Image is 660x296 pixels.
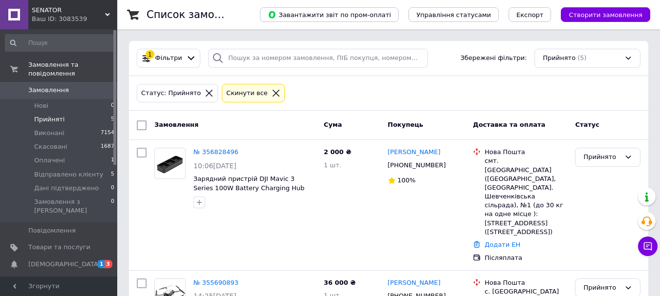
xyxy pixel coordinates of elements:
[28,243,90,252] span: Товари та послуги
[260,7,399,22] button: Завантажити звіт по пром-оплаті
[101,129,114,138] span: 7154
[111,156,114,165] span: 1
[577,54,586,61] span: (5)
[28,60,117,78] span: Замовлення та повідомлення
[416,11,491,19] span: Управління статусами
[101,142,114,151] span: 1687
[154,148,186,179] a: Фото товару
[324,161,341,169] span: 1 шт.
[111,101,114,110] span: 0
[139,88,203,99] div: Статус: Прийнято
[485,148,567,157] div: Нова Пошта
[34,129,64,138] span: Виконані
[34,156,65,165] span: Оплачені
[460,54,527,63] span: Збережені фільтри:
[34,101,48,110] span: Нові
[388,148,441,157] a: [PERSON_NAME]
[561,7,650,22] button: Створити замовлення
[569,11,642,19] span: Створити замовлення
[155,150,185,177] img: Фото товару
[111,184,114,193] span: 0
[111,197,114,215] span: 0
[398,177,416,184] span: 100%
[28,226,76,235] span: Повідомлення
[408,7,499,22] button: Управління статусами
[34,197,111,215] span: Замовлення з [PERSON_NAME]
[147,9,246,20] h1: Список замовлень
[224,88,270,99] div: Cкинути все
[32,6,105,15] span: SENATOR
[388,278,441,288] a: [PERSON_NAME]
[155,54,182,63] span: Фільтри
[551,11,650,18] a: Створити замовлення
[485,254,567,262] div: Післяплата
[193,175,304,200] a: Зарядний пристрій DJI Mavic 3 Series 100W Battery Charging Hub (CP.EN.00000422.01)
[5,34,115,52] input: Пошук
[638,237,658,256] button: Чат з покупцем
[324,121,342,128] span: Cума
[485,241,520,248] a: Додати ЕН
[388,161,446,169] span: [PHONE_NUMBER]
[583,152,620,162] div: Прийнято
[34,115,64,124] span: Прийняті
[111,115,114,124] span: 5
[154,121,198,128] span: Замовлення
[105,260,112,268] span: 3
[324,148,351,156] span: 2 000 ₴
[485,278,567,287] div: Нова Пошта
[146,50,154,59] div: 1
[193,148,238,156] a: № 356828496
[516,11,544,19] span: Експорт
[485,157,567,237] div: смт. [GEOGRAPHIC_DATA] ([GEOGRAPHIC_DATA], [GEOGRAPHIC_DATA]. Шевченківська сільрада), №1 (до 30 ...
[193,162,236,170] span: 10:06[DATE]
[34,142,67,151] span: Скасовані
[575,121,599,128] span: Статус
[473,121,545,128] span: Доставка та оплата
[34,184,99,193] span: Дані підтверджено
[28,260,101,269] span: [DEMOGRAPHIC_DATA]
[28,86,69,95] span: Замовлення
[193,279,238,286] a: № 355690893
[97,260,105,268] span: 1
[208,49,427,68] input: Пошук за номером замовлення, ПІБ покупця, номером телефону, Email, номером накладної
[34,170,103,179] span: Відправлено клієнту
[324,279,356,286] span: 36 000 ₴
[388,121,424,128] span: Покупець
[32,15,117,23] div: Ваш ID: 3083539
[509,7,552,22] button: Експорт
[543,54,575,63] span: Прийнято
[268,10,391,19] span: Завантажити звіт по пром-оплаті
[583,283,620,293] div: Прийнято
[111,170,114,179] span: 5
